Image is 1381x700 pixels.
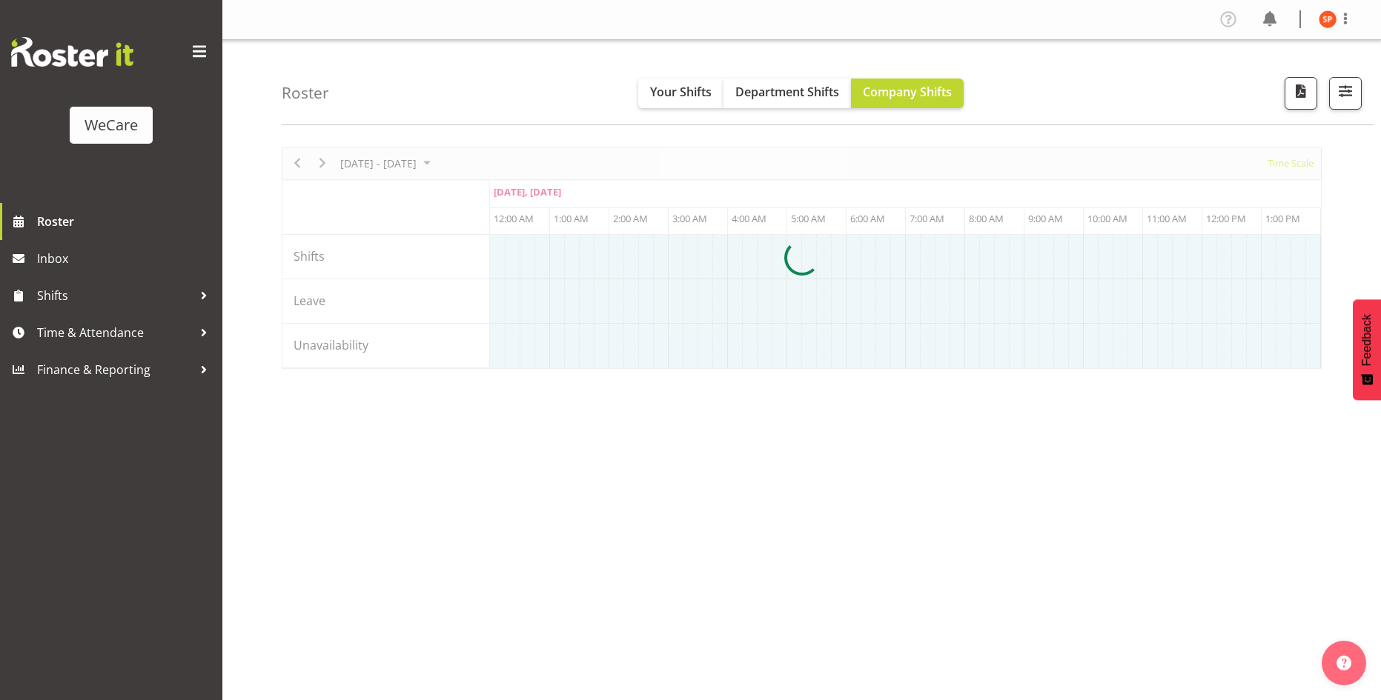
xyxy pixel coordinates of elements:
[723,79,851,108] button: Department Shifts
[282,84,329,101] h4: Roster
[1337,656,1351,670] img: help-xxl-2.png
[1319,10,1337,28] img: samantha-poultney11298.jpg
[1360,314,1374,366] span: Feedback
[37,247,215,270] span: Inbox
[851,79,964,108] button: Company Shifts
[863,84,952,100] span: Company Shifts
[37,321,193,344] span: Time & Attendance
[1285,77,1317,110] button: Download a PDF of the roster according to the set date range.
[37,359,193,381] span: Finance & Reporting
[11,37,133,67] img: Rosterit website logo
[37,210,215,233] span: Roster
[735,84,839,100] span: Department Shifts
[85,114,138,136] div: WeCare
[37,284,193,307] span: Shifts
[638,79,723,108] button: Your Shifts
[650,84,712,100] span: Your Shifts
[1329,77,1362,110] button: Filter Shifts
[1353,299,1381,400] button: Feedback - Show survey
